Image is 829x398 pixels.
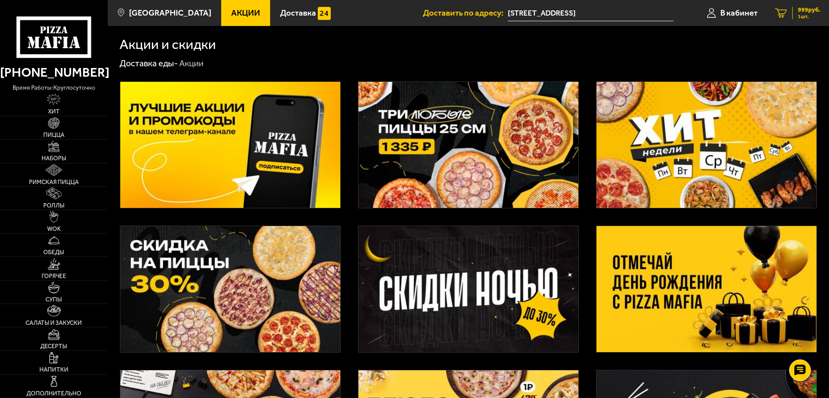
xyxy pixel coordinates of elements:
span: Чарушинская улица, 22к1 [508,5,674,21]
span: 999 руб. [798,7,820,13]
span: Хит [48,109,60,115]
span: В кабинет [720,9,758,17]
span: Супы [45,297,62,303]
span: Десерты [40,343,67,349]
span: Горячее [42,273,66,279]
span: Напитки [39,367,68,373]
span: Акции [231,9,260,17]
span: Доставить по адресу: [423,9,508,17]
div: Акции [179,58,203,69]
span: Обеды [43,249,64,256]
span: Пицца [43,132,65,138]
h1: Акции и скидки [119,38,216,52]
a: Доставка еды- [119,58,178,68]
input: Ваш адрес доставки [508,5,674,21]
span: Салаты и закуски [26,320,82,326]
span: WOK [47,226,61,232]
span: [GEOGRAPHIC_DATA] [129,9,211,17]
span: Дополнительно [26,391,81,397]
span: Доставка [280,9,316,17]
span: Римская пицца [29,179,79,185]
span: Наборы [42,155,66,162]
span: Роллы [43,203,65,209]
span: 1 шт. [798,14,820,19]
img: 15daf4d41897b9f0e9f617042186c801.svg [318,7,331,20]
